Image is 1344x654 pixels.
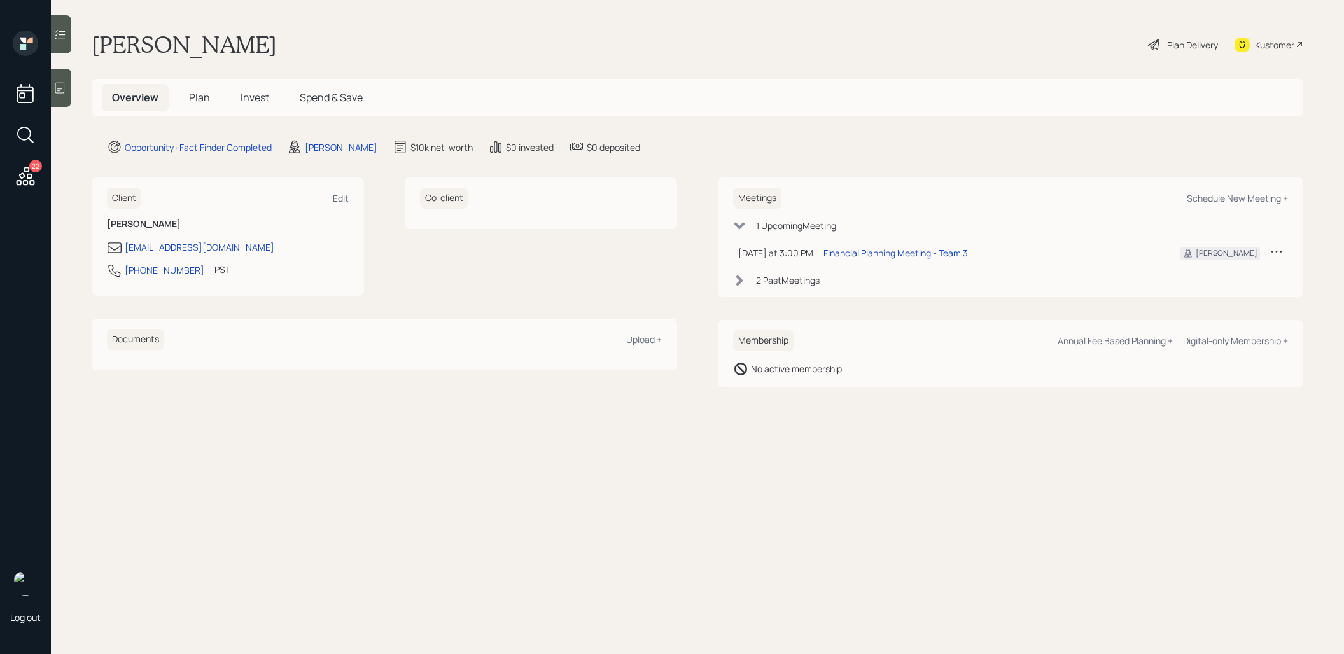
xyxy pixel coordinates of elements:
div: 22 [29,160,42,172]
h6: Membership [733,330,794,351]
div: Log out [10,611,41,623]
div: Opportunity · Fact Finder Completed [125,141,272,154]
div: PST [214,263,230,276]
img: treva-nostdahl-headshot.png [13,571,38,596]
h1: [PERSON_NAME] [92,31,277,59]
div: [EMAIL_ADDRESS][DOMAIN_NAME] [125,240,274,254]
span: Spend & Save [300,90,363,104]
div: 2 Past Meeting s [756,274,820,287]
div: No active membership [751,362,842,375]
div: [DATE] at 3:00 PM [738,246,813,260]
div: Edit [333,192,349,204]
span: Plan [189,90,210,104]
div: [PHONE_NUMBER] [125,263,204,277]
h6: Co-client [420,188,468,209]
h6: Client [107,188,141,209]
div: Kustomer [1255,38,1294,52]
div: $0 invested [506,141,554,154]
h6: [PERSON_NAME] [107,219,349,230]
div: [PERSON_NAME] [305,141,377,154]
div: Annual Fee Based Planning + [1058,335,1173,347]
span: Invest [241,90,269,104]
div: Upload + [626,333,662,345]
div: Schedule New Meeting + [1187,192,1288,204]
div: Digital-only Membership + [1183,335,1288,347]
div: 1 Upcoming Meeting [756,219,836,232]
h6: Meetings [733,188,781,209]
div: $0 deposited [587,141,640,154]
div: Financial Planning Meeting - Team 3 [823,246,968,260]
div: Plan Delivery [1167,38,1218,52]
div: $10k net-worth [410,141,473,154]
span: Overview [112,90,158,104]
div: [PERSON_NAME] [1196,247,1257,259]
h6: Documents [107,329,164,350]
